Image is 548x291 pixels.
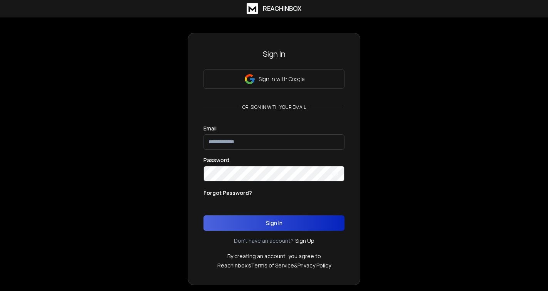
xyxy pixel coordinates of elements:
[203,215,345,231] button: Sign In
[263,4,301,13] h1: ReachInbox
[247,3,258,14] img: logo
[234,237,294,245] p: Don't have an account?
[203,157,229,163] label: Password
[295,237,314,245] a: Sign Up
[251,262,294,269] a: Terms of Service
[239,104,309,110] p: or, sign in with your email
[217,262,331,269] p: ReachInbox's &
[247,3,301,14] a: ReachInbox
[203,189,252,197] p: Forgot Password?
[259,75,304,83] p: Sign in with Google
[227,252,321,260] p: By creating an account, you agree to
[298,262,331,269] a: Privacy Policy
[203,126,217,131] label: Email
[203,49,345,59] h3: Sign In
[203,69,345,89] button: Sign in with Google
